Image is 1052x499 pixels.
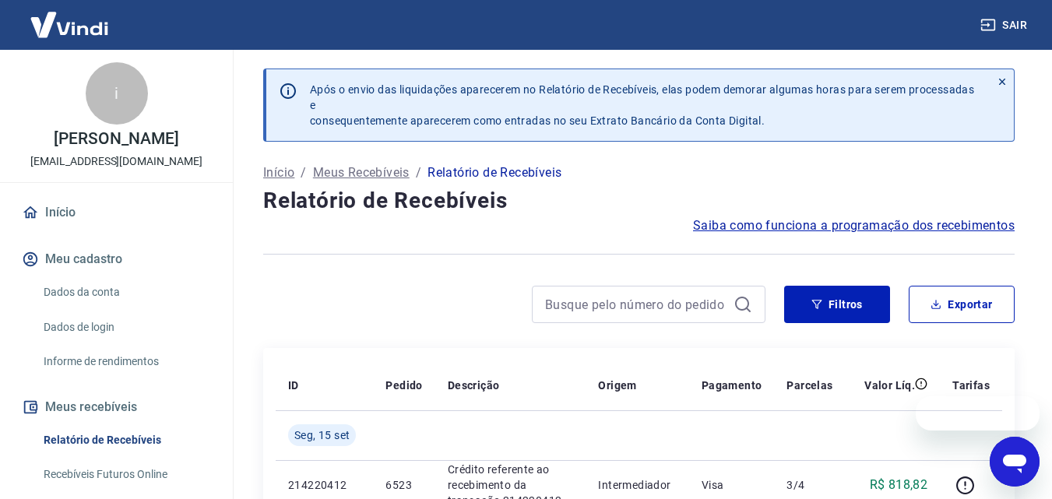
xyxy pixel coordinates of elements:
[909,286,1015,323] button: Exportar
[263,185,1015,216] h4: Relatório de Recebíveis
[786,477,832,493] p: 3/4
[990,437,1040,487] iframe: Botão para abrir a janela de mensagens
[37,346,214,378] a: Informe de rendimentos
[870,476,928,494] p: R$ 818,82
[952,378,990,393] p: Tarifas
[263,163,294,182] a: Início
[313,163,410,182] a: Meus Recebíveis
[598,378,636,393] p: Origem
[288,378,299,393] p: ID
[301,163,306,182] p: /
[385,477,422,493] p: 6523
[288,477,361,493] p: 214220412
[916,396,1040,430] iframe: Mensagem da empresa
[310,82,978,128] p: Após o envio das liquidações aparecerem no Relatório de Recebíveis, elas podem demorar algumas ho...
[702,378,762,393] p: Pagamento
[784,286,890,323] button: Filtros
[19,1,120,48] img: Vindi
[977,11,1033,40] button: Sair
[37,424,214,456] a: Relatório de Recebíveis
[786,378,832,393] p: Parcelas
[86,62,148,125] div: i
[37,459,214,490] a: Recebíveis Futuros Online
[864,378,915,393] p: Valor Líq.
[598,477,676,493] p: Intermediador
[416,163,421,182] p: /
[19,390,214,424] button: Meus recebíveis
[19,242,214,276] button: Meu cadastro
[448,378,500,393] p: Descrição
[30,153,202,170] p: [EMAIL_ADDRESS][DOMAIN_NAME]
[702,477,762,493] p: Visa
[54,131,178,147] p: [PERSON_NAME]
[37,276,214,308] a: Dados da conta
[19,195,214,230] a: Início
[427,163,561,182] p: Relatório de Recebíveis
[385,378,422,393] p: Pedido
[693,216,1015,235] a: Saiba como funciona a programação dos recebimentos
[37,311,214,343] a: Dados de login
[545,293,727,316] input: Busque pelo número do pedido
[294,427,350,443] span: Seg, 15 set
